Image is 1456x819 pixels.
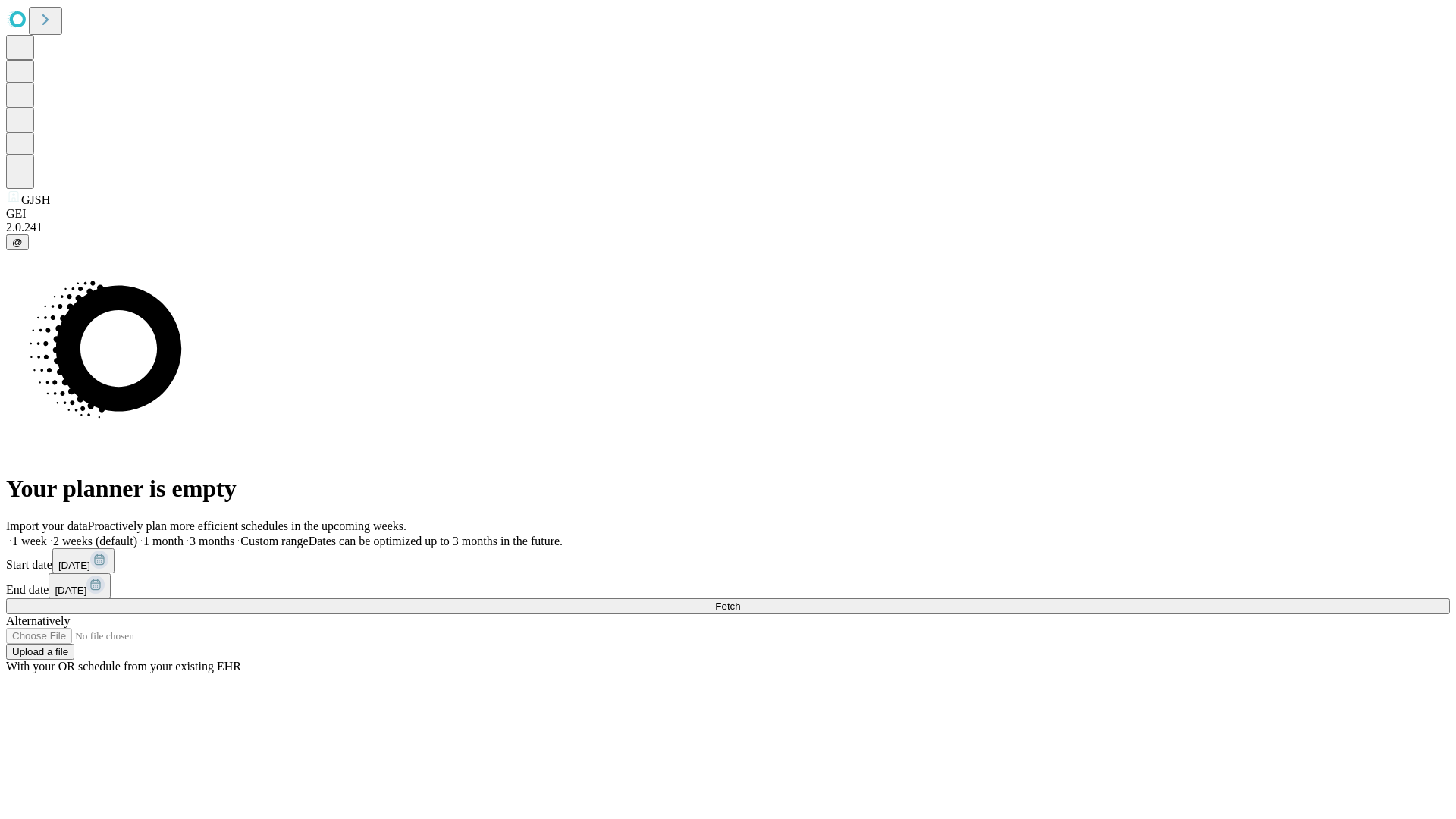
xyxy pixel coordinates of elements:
span: 1 month [143,535,184,548]
span: With your OR schedule from your existing EHR [6,660,241,673]
span: 3 months [190,535,234,548]
div: Start date [6,548,1450,573]
span: 2 weeks (default) [53,535,137,548]
div: GEI [6,207,1450,221]
span: Alternatively [6,614,70,627]
span: Proactively plan more efficient schedules in the upcoming weeks. [88,519,406,532]
span: Fetch [715,601,740,612]
button: @ [6,234,29,250]
span: @ [12,237,23,248]
button: Fetch [6,598,1450,614]
button: [DATE] [52,548,115,573]
span: Dates can be optimized up to 3 months in the future. [309,535,563,548]
div: 2.0.241 [6,221,1450,234]
span: [DATE] [58,560,90,571]
h1: Your planner is empty [6,475,1450,503]
span: [DATE] [55,585,86,596]
div: End date [6,573,1450,598]
button: Upload a file [6,644,74,660]
span: Import your data [6,519,88,532]
span: GJSH [21,193,50,206]
span: 1 week [12,535,47,548]
button: [DATE] [49,573,111,598]
span: Custom range [240,535,308,548]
